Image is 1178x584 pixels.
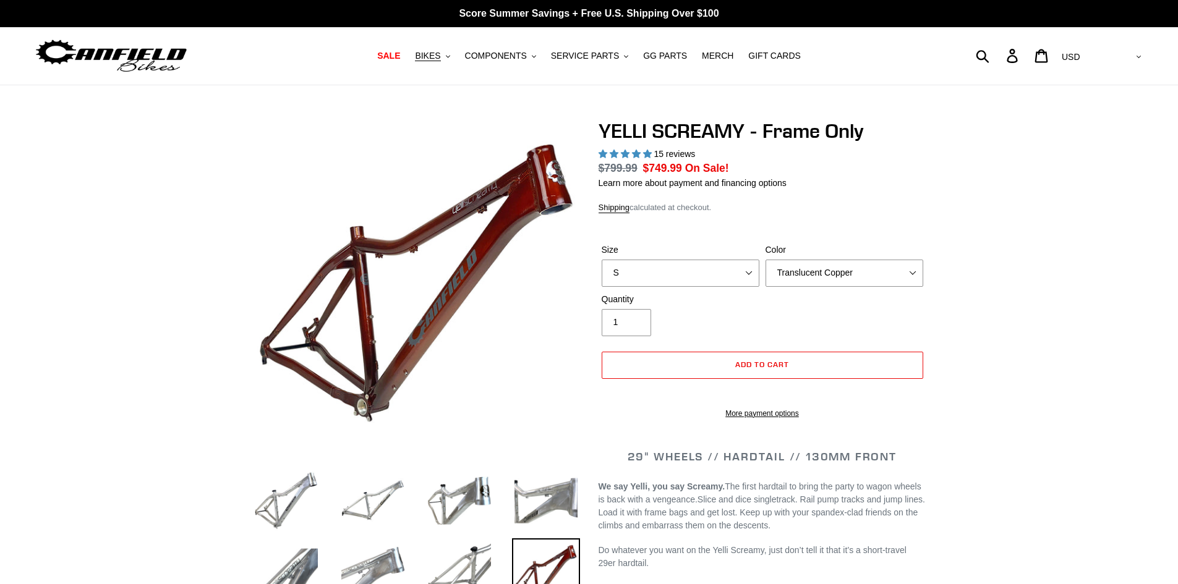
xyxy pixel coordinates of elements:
span: MERCH [702,51,733,61]
span: 29" WHEELS // HARDTAIL // 130MM FRONT [628,449,897,463]
s: $799.99 [599,162,638,174]
a: SALE [371,48,406,64]
span: The first hardtail to bring the party to wagon wheels is back with a vengeance. [599,481,921,504]
label: Quantity [602,293,759,306]
a: MERCH [696,48,740,64]
div: calculated at checkout. [599,201,926,214]
h1: YELLI SCREAMY - Frame Only [599,119,926,143]
span: SALE [377,51,400,61]
label: Size [602,243,759,256]
span: 5.00 stars [599,149,654,159]
button: BIKES [409,48,456,64]
span: 15 reviews [654,149,695,159]
img: Load image into Gallery viewer, YELLI SCREAMY - Frame Only [425,467,493,535]
img: Load image into Gallery viewer, YELLI SCREAMY - Frame Only [339,467,407,535]
b: We say Yelli, you say Screamy. [599,481,725,491]
span: GIFT CARDS [748,51,801,61]
a: GIFT CARDS [742,48,807,64]
span: Add to cart [735,360,789,369]
img: Load image into Gallery viewer, YELLI SCREAMY - Frame Only [512,467,580,535]
span: Do whatever you want on the Yelli Screamy, just don’t tell it that it’s a short-travel 29er hardt... [599,545,907,568]
button: SERVICE PARTS [545,48,634,64]
span: $749.99 [643,162,682,174]
a: More payment options [602,408,923,419]
a: GG PARTS [637,48,693,64]
img: Canfield Bikes [34,36,189,75]
p: Slice and dice singletrack. Rail pump tracks and jump lines. Load it with frame bags and get lost... [599,480,926,532]
input: Search [983,42,1014,69]
span: COMPONENTS [465,51,527,61]
a: Shipping [599,203,630,213]
button: Add to cart [602,352,923,379]
img: Load image into Gallery viewer, YELLI SCREAMY - Frame Only [252,467,320,535]
span: GG PARTS [643,51,687,61]
button: COMPONENTS [459,48,542,64]
a: Learn more about payment and financing options [599,178,787,188]
span: On Sale! [685,160,729,176]
span: BIKES [415,51,440,61]
span: SERVICE PARTS [551,51,619,61]
label: Color [766,243,923,256]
